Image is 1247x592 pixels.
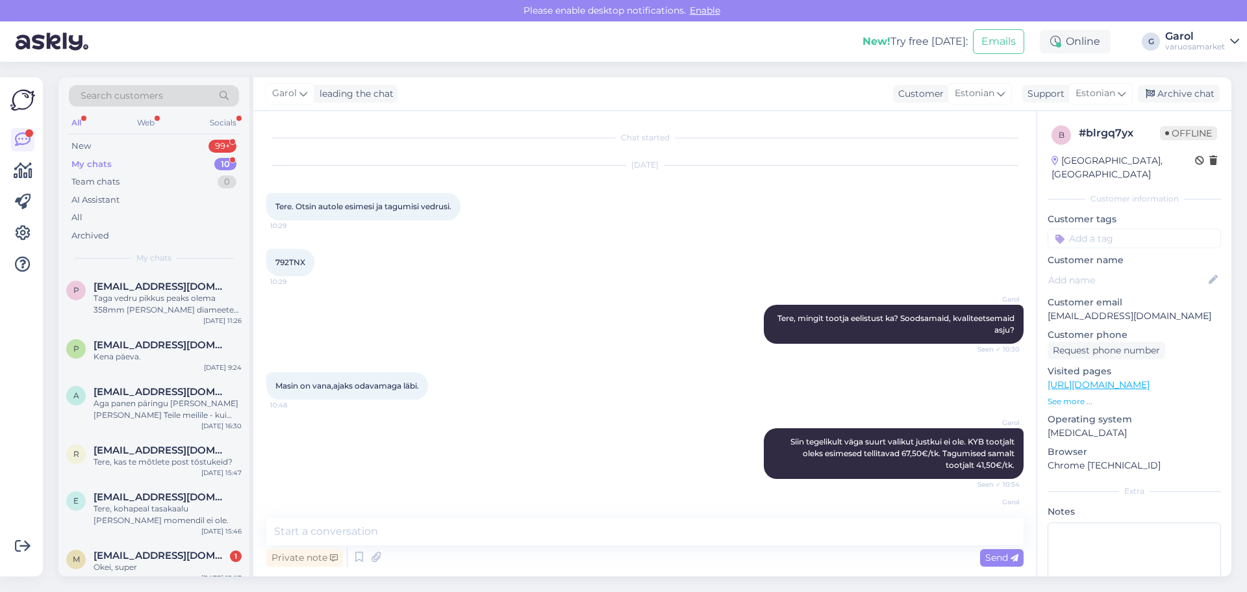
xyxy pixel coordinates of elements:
[1160,126,1217,140] span: Offline
[266,132,1024,144] div: Chat started
[1048,426,1221,440] p: [MEDICAL_DATA]
[275,201,451,211] span: Tere. Otsin autole esimesi ja tagumisi vedrusi.
[1076,86,1115,101] span: Estonian
[270,400,319,410] span: 10:48
[270,277,319,287] span: 10:29
[971,418,1020,428] span: Garol
[1052,154,1195,181] div: [GEOGRAPHIC_DATA], [GEOGRAPHIC_DATA]
[73,449,79,459] span: r
[94,292,242,316] div: Taga vedru pikkus peaks olema 358mm [PERSON_NAME] diameeter 143mm. Kataloog [PERSON_NAME] kohe ko...
[71,229,109,242] div: Archived
[71,175,120,188] div: Team chats
[73,344,79,354] span: p
[1048,413,1221,426] p: Operating system
[1059,130,1064,140] span: b
[94,386,229,398] span: alarikaevats@gmail.com
[971,294,1020,304] span: Garol
[94,281,229,292] span: Puupesa@gmail.com
[71,158,112,171] div: My chats
[1165,31,1225,42] div: Garol
[94,456,242,468] div: Tere, kas te mõtlete post tõstukeid?
[1048,445,1221,459] p: Browser
[1040,30,1111,53] div: Online
[71,194,120,207] div: AI Assistant
[214,158,236,171] div: 10
[863,35,890,47] b: New!
[134,114,157,131] div: Web
[1138,85,1220,103] div: Archive chat
[270,221,319,231] span: 10:29
[94,550,229,561] span: Matu.urb@gmail.com
[971,480,1020,489] span: Seen ✓ 10:54
[790,437,1016,470] span: Siin tegelikult väga suurt valikut justkui ei ole. KYB tootjalt oleks esimesed tellitavad 67,50€/...
[863,34,968,49] div: Try free [DATE]:
[1048,365,1221,378] p: Visited pages
[71,140,91,153] div: New
[203,316,242,326] div: [DATE] 11:26
[1165,42,1225,52] div: varuosamarket
[1165,31,1239,52] a: Garolvaruosamarket
[1048,309,1221,323] p: [EMAIL_ADDRESS][DOMAIN_NAME]
[201,573,242,583] div: [DATE] 13:07
[314,87,394,101] div: leading the chat
[1048,296,1221,309] p: Customer email
[777,313,1016,335] span: Tere, mingit tootja eelistust ka? Soodsamaid, kvaliteetsemaid asju?
[985,552,1018,563] span: Send
[1048,229,1221,248] input: Add a tag
[1048,396,1221,407] p: See more ...
[136,252,171,264] span: My chats
[1048,459,1221,472] p: Chrome [TECHNICAL_ID]
[69,114,84,131] div: All
[201,421,242,431] div: [DATE] 16:30
[893,87,944,101] div: Customer
[94,398,242,421] div: Aga panen päringu [PERSON_NAME] [PERSON_NAME] Teile meilile - kui olemas.
[971,344,1020,354] span: Seen ✓ 10:30
[94,339,229,351] span: pparmson@gmail.com
[1048,212,1221,226] p: Customer tags
[71,211,82,224] div: All
[207,114,239,131] div: Socials
[94,444,229,456] span: rk@gmail.com
[1079,125,1160,141] div: # blrgq7yx
[1048,193,1221,205] div: Customer information
[230,550,242,562] div: 1
[1048,273,1206,287] input: Add name
[94,561,242,573] div: Okei, super
[971,497,1020,507] span: Garol
[275,381,419,391] span: Masin on vana,ajaks odavamaga läbi.
[1048,485,1221,497] div: Extra
[1048,379,1150,391] a: [URL][DOMAIN_NAME]
[1048,342,1165,359] div: Request phone number
[955,86,994,101] span: Estonian
[204,363,242,372] div: [DATE] 9:24
[275,257,305,267] span: 792TNX
[201,526,242,536] div: [DATE] 15:46
[1142,32,1160,51] div: G
[1048,253,1221,267] p: Customer name
[686,5,724,16] span: Enable
[73,496,79,506] span: e
[73,285,79,295] span: P
[94,351,242,363] div: Kena päeva.
[1048,505,1221,519] p: Notes
[973,29,1024,54] button: Emails
[201,468,242,478] div: [DATE] 15:47
[73,554,80,564] span: M
[266,549,343,567] div: Private note
[218,175,236,188] div: 0
[73,391,79,400] span: a
[272,86,297,101] span: Garol
[1022,87,1064,101] div: Support
[94,491,229,503] span: ernst.juht@mail.ee
[94,503,242,526] div: Tere, kohapeal tasakaalu [PERSON_NAME] momendil ei ole.
[1048,328,1221,342] p: Customer phone
[81,89,163,103] span: Search customers
[10,88,35,112] img: Askly Logo
[266,159,1024,171] div: [DATE]
[208,140,236,153] div: 99+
